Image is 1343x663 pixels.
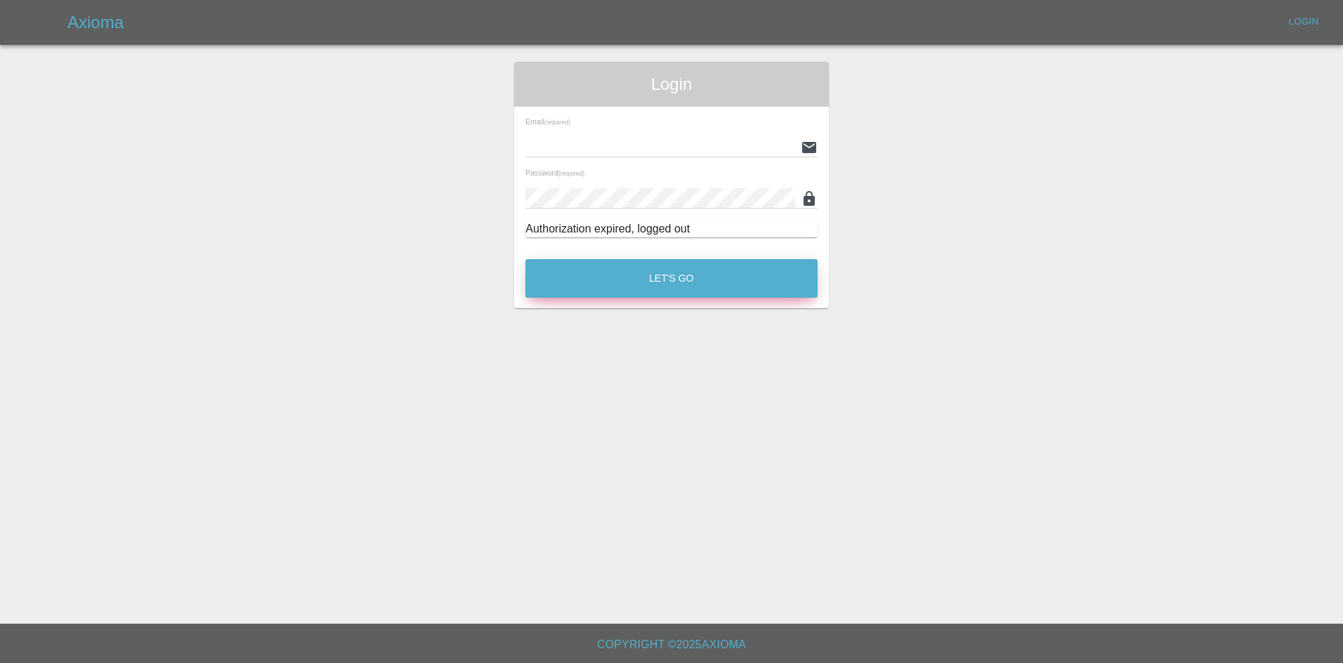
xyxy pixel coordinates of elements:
h5: Axioma [67,11,124,34]
small: (required) [558,171,584,177]
span: Password [525,169,584,177]
button: Let's Go [525,259,818,298]
a: Login [1281,11,1326,33]
span: Login [525,73,818,96]
small: (required) [544,119,570,126]
span: Email [525,117,570,126]
div: Authorization expired, logged out [525,221,818,237]
h6: Copyright © 2025 Axioma [11,635,1332,655]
